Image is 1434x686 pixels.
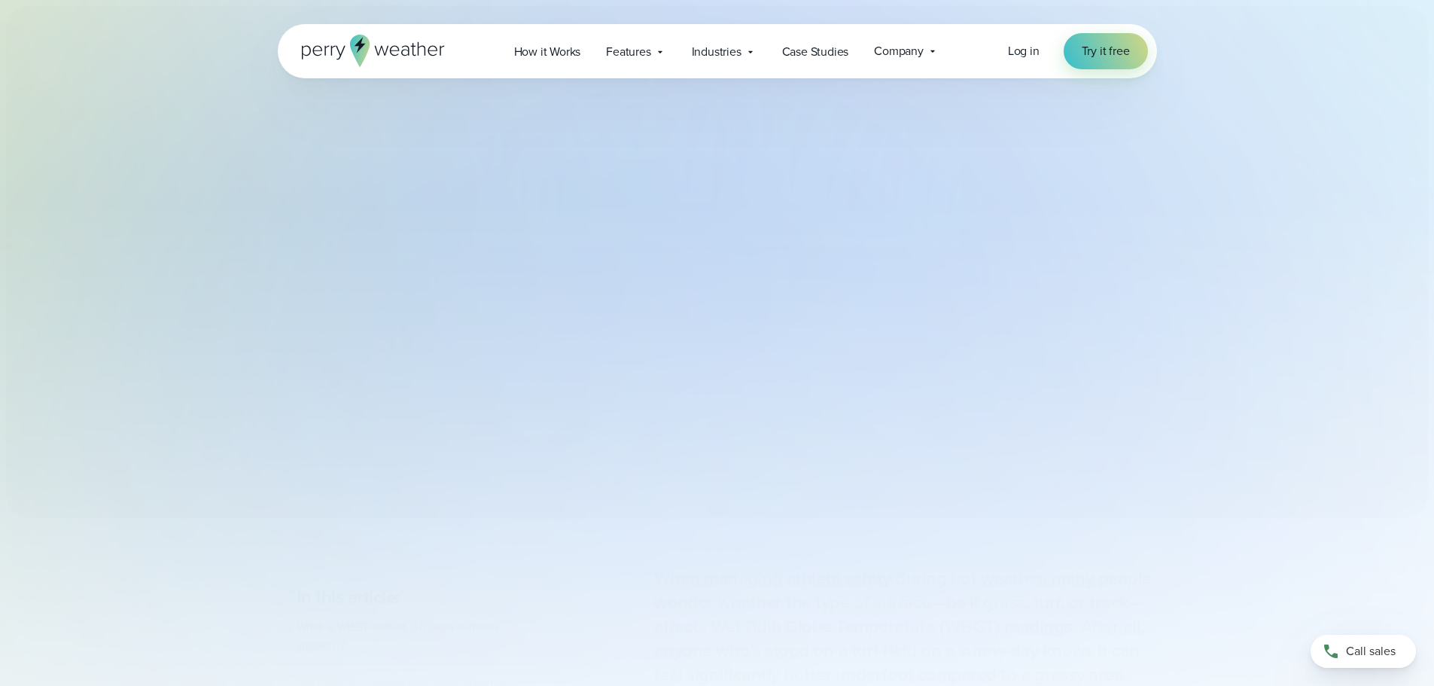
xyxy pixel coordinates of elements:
[1064,33,1148,69] a: Try it free
[769,36,862,67] a: Case Studies
[874,42,924,60] span: Company
[501,36,594,67] a: How it Works
[606,43,650,61] span: Features
[1008,42,1040,59] span: Log in
[1346,642,1396,660] span: Call sales
[514,43,581,61] span: How it Works
[1082,42,1130,60] span: Try it free
[1311,635,1416,668] a: Call sales
[692,43,741,61] span: Industries
[782,43,849,61] span: Case Studies
[1008,42,1040,60] a: Log in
